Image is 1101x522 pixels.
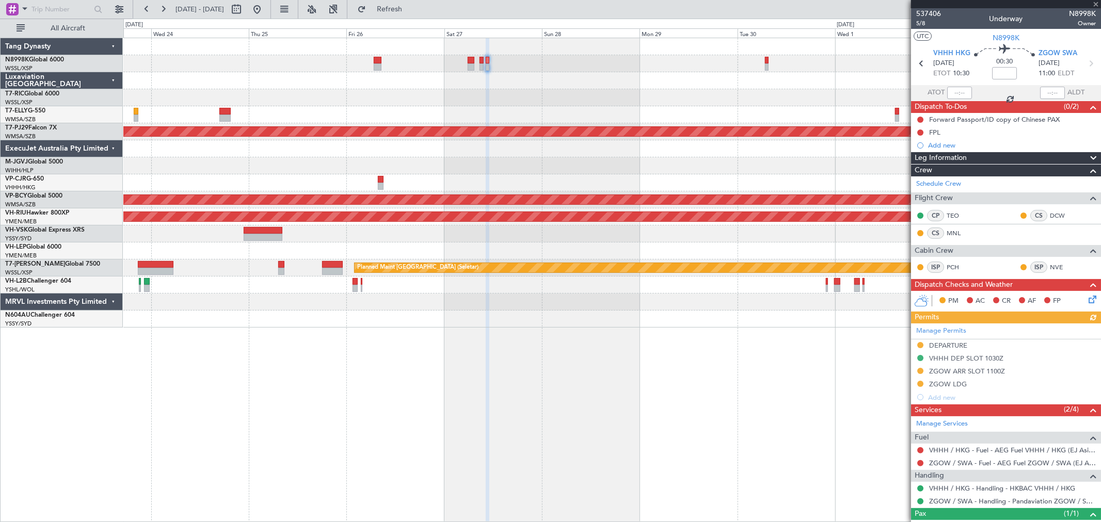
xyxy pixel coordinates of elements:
a: VP-BCYGlobal 5000 [5,193,62,199]
div: Wed 24 [151,28,249,38]
span: 10:30 [953,69,969,79]
a: WSSL/XSP [5,99,33,106]
span: ATOT [928,88,945,98]
span: 11:00 [1039,69,1055,79]
div: FPL [929,128,940,137]
span: (1/1) [1064,508,1079,519]
a: YSHL/WOL [5,286,35,293]
span: N8998K [5,57,29,63]
div: CP [927,210,944,221]
span: VH-L2B [5,278,27,284]
span: VP-BCY [5,193,27,199]
span: N604AU [5,312,30,318]
a: YSSY/SYD [5,320,31,328]
a: T7-PJ29Falcon 7X [5,125,57,131]
a: N604AUChallenger 604 [5,312,75,318]
span: [DATE] [1039,58,1060,69]
span: Dispatch To-Dos [915,101,967,113]
span: Flight Crew [915,192,953,204]
span: VH-LEP [5,244,26,250]
span: 00:30 [996,57,1013,67]
a: VH-VSKGlobal Express XRS [5,227,85,233]
span: T7-RIC [5,91,24,97]
div: Fri 26 [346,28,444,38]
span: M-JGVJ [5,159,28,165]
a: Schedule Crew [916,179,961,189]
a: YMEN/MEB [5,218,37,225]
input: Trip Number [31,2,91,17]
span: AF [1028,296,1036,306]
span: VP-CJR [5,176,26,182]
a: YMEN/MEB [5,252,37,259]
a: ZGOW / SWA - Handling - Pandaviation ZGOW / SWA [929,497,1096,505]
div: Add new [928,141,1096,150]
a: T7-RICGlobal 6000 [5,91,59,97]
span: [DATE] - [DATE] [175,5,224,14]
span: T7-ELLY [5,108,28,114]
div: Sat 27 [444,28,542,38]
span: ELDT [1058,69,1074,79]
button: Refresh [353,1,414,18]
span: Services [915,404,942,416]
span: 537406 [916,8,941,19]
a: PCH [947,263,970,272]
a: VHHH / HKG - Handling - HKBAC VHHH / HKG [929,484,1075,493]
div: Mon 29 [640,28,737,38]
a: YSSY/SYD [5,235,31,242]
div: Sun 28 [542,28,640,38]
a: T7-ELLYG-550 [5,108,45,114]
span: T7-[PERSON_NAME] [5,261,65,267]
span: Cabin Crew [915,245,953,257]
span: [DATE] [933,58,954,69]
a: WMSA/SZB [5,133,36,140]
span: FP [1053,296,1061,306]
button: UTC [914,31,932,41]
a: DCW [1050,211,1073,220]
div: CS [1030,210,1047,221]
span: Owner [1069,19,1096,28]
div: [DATE] [125,21,143,29]
div: Wed 1 [835,28,933,38]
a: NVE [1050,263,1073,272]
span: PM [948,296,959,306]
button: All Aircraft [11,20,112,37]
a: VHHH / HKG - Fuel - AEG Fuel VHHH / HKG (EJ Asia Only) [929,446,1096,454]
a: WMSA/SZB [5,116,36,123]
a: WSSL/XSP [5,64,33,72]
a: MNL [947,229,970,238]
a: VP-CJRG-650 [5,176,44,182]
span: Dispatch Checks and Weather [915,279,1013,291]
div: CS [927,227,944,239]
a: VH-LEPGlobal 6000 [5,244,61,250]
span: AC [976,296,985,306]
span: VH-VSK [5,227,28,233]
div: [DATE] [837,21,854,29]
span: (2/4) [1064,404,1079,415]
span: CR [1002,296,1011,306]
div: Planned Maint [GEOGRAPHIC_DATA] (Seletar) [357,260,478,275]
div: Thu 25 [249,28,346,38]
span: 5/8 [916,19,941,28]
span: VHHH HKG [933,48,970,59]
a: ZGOW / SWA - Fuel - AEG Fuel ZGOW / SWA (EJ Asia Only) [929,459,1096,467]
span: Pax [915,508,926,520]
a: VHHH/HKG [5,184,36,191]
span: (0/2) [1064,101,1079,112]
a: M-JGVJGlobal 5000 [5,159,63,165]
span: T7-PJ29 [5,125,28,131]
a: N8998KGlobal 6000 [5,57,64,63]
a: WIHH/HLP [5,167,34,174]
span: ALDT [1067,88,1084,98]
a: VH-RIUHawker 800XP [5,210,69,216]
span: All Aircraft [27,25,109,32]
a: WMSA/SZB [5,201,36,208]
span: N8998K [993,32,1019,43]
span: ZGOW SWA [1039,48,1077,59]
span: N8998K [1069,8,1096,19]
span: Refresh [368,6,411,13]
span: ETOT [933,69,950,79]
a: TEO [947,211,970,220]
div: Forward Passport/ID copy of Chinese PAX [929,115,1060,124]
span: VH-RIU [5,210,26,216]
a: VH-L2BChallenger 604 [5,278,71,284]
